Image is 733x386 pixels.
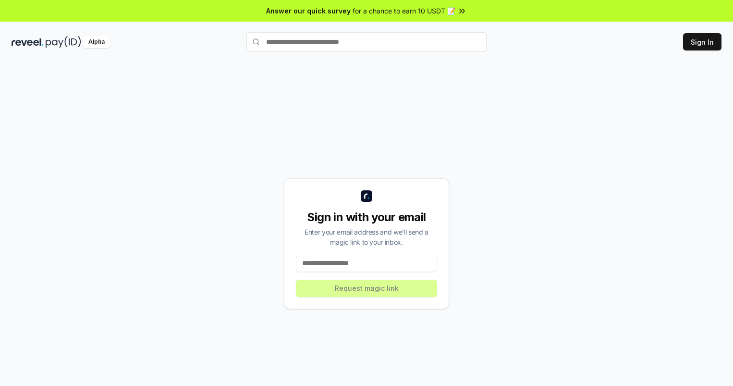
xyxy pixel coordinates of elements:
div: Alpha [83,36,110,48]
div: Enter your email address and we’ll send a magic link to your inbox. [296,227,437,247]
img: pay_id [46,36,81,48]
span: for a chance to earn 10 USDT 📝 [353,6,455,16]
span: Answer our quick survey [266,6,351,16]
img: logo_small [361,190,372,202]
div: Sign in with your email [296,210,437,225]
img: reveel_dark [12,36,44,48]
button: Sign In [683,33,721,50]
